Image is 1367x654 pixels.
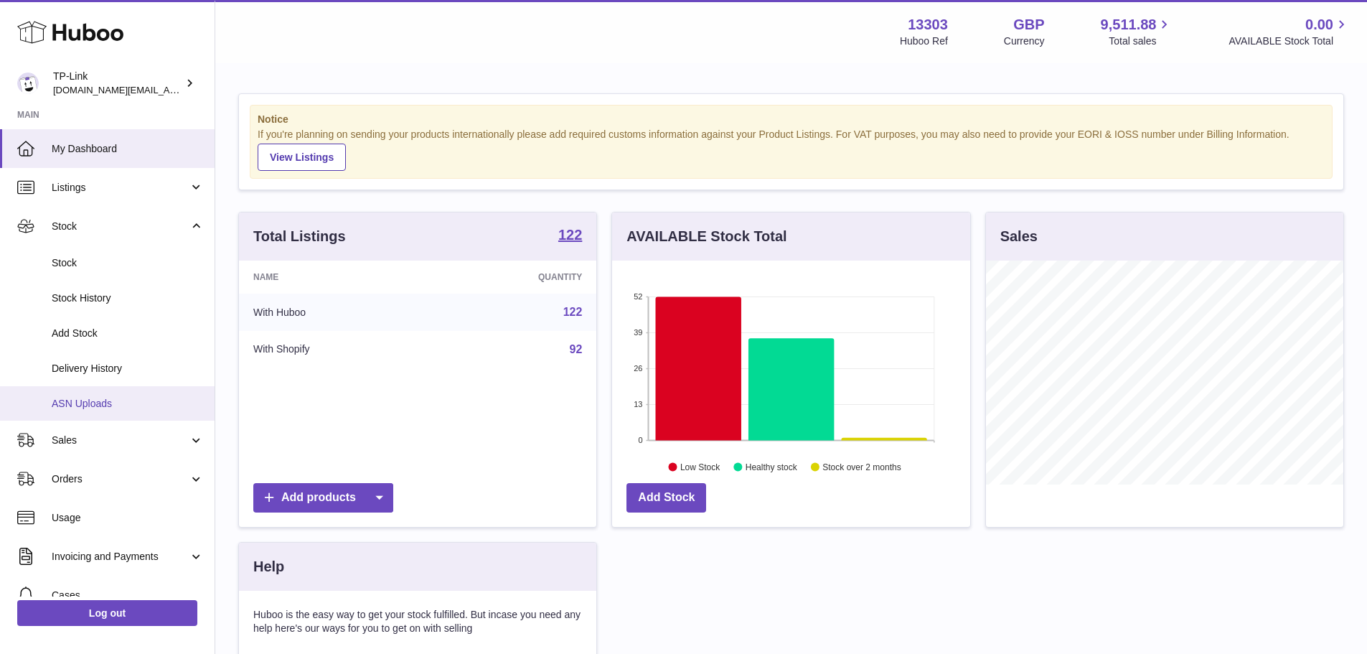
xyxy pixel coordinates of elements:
[634,292,643,301] text: 52
[253,227,346,246] h3: Total Listings
[908,15,948,34] strong: 13303
[52,434,189,447] span: Sales
[52,181,189,195] span: Listings
[17,73,39,94] img: purchase.uk@tp-link.com
[823,462,901,472] text: Stock over 2 months
[558,228,582,242] strong: 122
[570,343,583,355] a: 92
[52,397,204,411] span: ASN Uploads
[52,589,204,602] span: Cases
[52,256,204,270] span: Stock
[1101,15,1173,48] a: 9,511.88 Total sales
[1229,34,1350,48] span: AVAILABLE Stock Total
[900,34,948,48] div: Huboo Ref
[1229,15,1350,48] a: 0.00 AVAILABLE Stock Total
[1000,227,1038,246] h3: Sales
[1101,15,1157,34] span: 9,511.88
[52,511,204,525] span: Usage
[253,608,582,635] p: Huboo is the easy way to get your stock fulfilled. But incase you need any help here's our ways f...
[258,113,1325,126] strong: Notice
[53,70,182,97] div: TP-Link
[17,600,197,626] a: Log out
[1305,15,1333,34] span: 0.00
[746,462,798,472] text: Healthy stock
[52,220,189,233] span: Stock
[563,306,583,318] a: 122
[239,294,432,331] td: With Huboo
[239,331,432,368] td: With Shopify
[258,144,346,171] a: View Listings
[52,291,204,305] span: Stock History
[52,550,189,564] span: Invoicing and Payments
[634,400,643,408] text: 13
[52,327,204,340] span: Add Stock
[639,436,643,444] text: 0
[558,228,582,245] a: 122
[432,261,597,294] th: Quantity
[253,557,284,576] h3: Help
[1109,34,1173,48] span: Total sales
[253,483,393,513] a: Add products
[680,462,720,472] text: Low Stock
[1004,34,1045,48] div: Currency
[634,328,643,337] text: 39
[258,128,1325,171] div: If you're planning on sending your products internationally please add required customs informati...
[626,483,706,513] a: Add Stock
[634,364,643,373] text: 26
[52,362,204,375] span: Delivery History
[1013,15,1044,34] strong: GBP
[239,261,432,294] th: Name
[52,472,189,486] span: Orders
[626,227,786,246] h3: AVAILABLE Stock Total
[52,142,204,156] span: My Dashboard
[53,84,286,95] span: [DOMAIN_NAME][EMAIL_ADDRESS][DOMAIN_NAME]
